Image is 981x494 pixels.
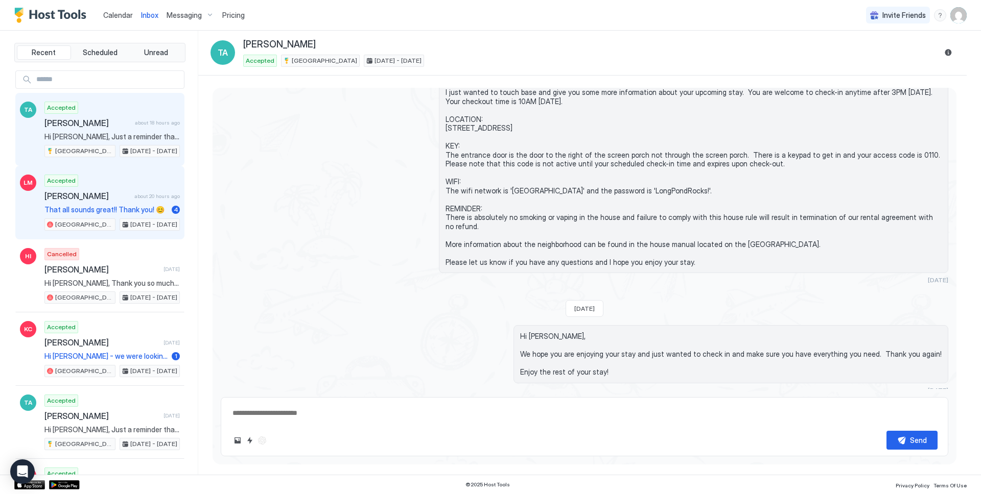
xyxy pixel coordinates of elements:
[47,396,76,405] span: Accepted
[130,293,177,302] span: [DATE] - [DATE]
[24,398,32,407] span: TA
[933,482,967,488] span: Terms Of Use
[574,305,595,312] span: [DATE]
[47,250,77,259] span: Cancelled
[47,176,76,185] span: Accepted
[47,323,76,332] span: Accepted
[49,480,80,489] a: Google Play Store
[14,8,91,23] a: Host Tools Logo
[17,45,71,60] button: Recent
[10,459,35,484] div: Open Intercom Messenger
[129,45,183,60] button: Unread
[928,276,948,284] span: [DATE]
[44,118,131,128] span: [PERSON_NAME]
[292,56,357,65] span: [GEOGRAPHIC_DATA]
[375,56,422,65] span: [DATE] - [DATE]
[44,132,180,141] span: Hi [PERSON_NAME], Just a reminder that your check-out is [DATE] at 10AM. Before you check-out ple...
[934,9,946,21] div: menu
[73,45,127,60] button: Scheduled
[244,434,256,447] button: Quick reply
[520,332,942,377] span: Hi [PERSON_NAME], We hope you are enjoying your stay and just wanted to check in and make sure yo...
[163,266,180,273] span: [DATE]
[144,48,168,57] span: Unread
[130,439,177,449] span: [DATE] - [DATE]
[130,146,177,156] span: [DATE] - [DATE]
[465,481,510,488] span: © 2025 Host Tools
[231,434,244,447] button: Upload image
[14,480,45,489] a: App Store
[47,103,76,112] span: Accepted
[446,70,942,266] span: Hi [PERSON_NAME], I just wanted to touch base and give you some more information about your upcom...
[44,264,159,275] span: [PERSON_NAME]
[55,439,113,449] span: [GEOGRAPHIC_DATA]
[47,469,76,478] span: Accepted
[24,105,32,114] span: TA
[103,11,133,19] span: Calendar
[55,293,113,302] span: [GEOGRAPHIC_DATA]
[243,39,316,51] span: [PERSON_NAME]
[218,46,228,59] span: TA
[83,48,118,57] span: Scheduled
[24,325,32,334] span: KC
[141,10,158,20] a: Inbox
[882,11,926,20] span: Invite Friends
[44,191,130,201] span: [PERSON_NAME]
[32,71,184,88] input: Input Field
[55,146,113,156] span: [GEOGRAPHIC_DATA]
[174,206,178,213] span: 4
[135,119,180,126] span: about 18 hours ago
[246,56,274,65] span: Accepted
[910,435,927,446] div: Send
[222,11,245,20] span: Pricing
[55,220,113,229] span: [GEOGRAPHIC_DATA]
[44,352,168,361] span: Hi [PERSON_NAME] - we were looking at the reservation to plan our trip and noticed it only had 1 ...
[44,205,168,214] span: That all sounds great!! Thank you! 😊
[928,386,948,394] span: [DATE]
[886,431,938,450] button: Send
[163,412,180,419] span: [DATE]
[167,11,202,20] span: Messaging
[896,482,929,488] span: Privacy Policy
[44,411,159,421] span: [PERSON_NAME]
[141,11,158,19] span: Inbox
[896,479,929,490] a: Privacy Policy
[163,339,180,346] span: [DATE]
[950,7,967,23] div: User profile
[44,337,159,348] span: [PERSON_NAME]
[25,252,31,261] span: HI
[55,366,113,376] span: [GEOGRAPHIC_DATA]
[130,220,177,229] span: [DATE] - [DATE]
[103,10,133,20] a: Calendar
[44,279,180,288] span: Hi [PERSON_NAME], Thank you so much for booking [GEOGRAPHIC_DATA] we have no doubt your stay will...
[942,46,954,59] button: Reservation information
[175,352,177,360] span: 1
[134,193,180,200] span: about 20 hours ago
[130,366,177,376] span: [DATE] - [DATE]
[32,48,56,57] span: Recent
[24,178,33,187] span: LM
[44,425,180,434] span: Hi [PERSON_NAME], Just a reminder that your check-out is [DATE] at 10AM. Before you check-out ple...
[14,43,185,62] div: tab-group
[933,479,967,490] a: Terms Of Use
